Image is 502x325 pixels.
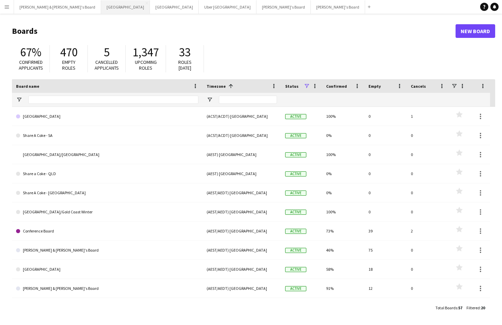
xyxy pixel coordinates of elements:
[16,222,198,241] a: Conference Board
[364,298,407,317] div: 0
[19,59,43,71] span: Confirmed applicants
[407,126,449,145] div: 0
[481,305,485,310] span: 20
[207,84,226,89] span: Timezone
[203,126,281,145] div: (ACST/ACDT) [GEOGRAPHIC_DATA]
[407,279,449,298] div: 0
[368,84,381,89] span: Empty
[179,45,191,60] span: 33
[16,145,198,164] a: [GEOGRAPHIC_DATA]/[GEOGRAPHIC_DATA]
[285,133,306,138] span: Active
[199,0,256,14] button: Uber [GEOGRAPHIC_DATA]
[203,279,281,298] div: (AEST/AEDT) [GEOGRAPHIC_DATA]
[135,59,157,71] span: Upcoming roles
[322,126,364,145] div: 0%
[407,222,449,240] div: 2
[101,0,150,14] button: [GEOGRAPHIC_DATA]
[203,183,281,202] div: (AEST/AEDT) [GEOGRAPHIC_DATA]
[62,59,75,71] span: Empty roles
[364,107,407,126] div: 0
[285,286,306,291] span: Active
[203,107,281,126] div: (ACST/ACDT) [GEOGRAPHIC_DATA]
[203,164,281,183] div: (AEST) [GEOGRAPHIC_DATA]
[364,279,407,298] div: 12
[285,152,306,157] span: Active
[364,164,407,183] div: 0
[14,0,101,14] button: [PERSON_NAME] & [PERSON_NAME]'s Board
[435,305,457,310] span: Total Boards
[203,241,281,259] div: (AEST/AEDT) [GEOGRAPHIC_DATA]
[16,298,198,317] a: New Board
[285,114,306,119] span: Active
[28,96,198,104] input: Board name Filter Input
[60,45,78,60] span: 470
[285,248,306,253] span: Active
[407,145,449,164] div: 0
[322,183,364,202] div: 0%
[411,84,426,89] span: Cancels
[203,202,281,221] div: (AEST/AEDT) [GEOGRAPHIC_DATA]
[364,126,407,145] div: 0
[407,202,449,221] div: 0
[364,222,407,240] div: 39
[203,298,281,317] div: (AEST/AEDT) [GEOGRAPHIC_DATA]
[16,97,22,103] button: Open Filter Menu
[364,145,407,164] div: 0
[407,241,449,259] div: 0
[285,229,306,234] span: Active
[203,145,281,164] div: (AEST) [GEOGRAPHIC_DATA]
[322,202,364,221] div: 100%
[16,202,198,222] a: [GEOGRAPHIC_DATA]/Gold Coast Winter
[322,298,364,317] div: 0%
[364,202,407,221] div: 0
[16,107,198,126] a: [GEOGRAPHIC_DATA]
[407,164,449,183] div: 0
[16,241,198,260] a: [PERSON_NAME] & [PERSON_NAME]'s Board
[435,301,462,314] div: :
[322,145,364,164] div: 100%
[95,59,119,71] span: Cancelled applicants
[322,222,364,240] div: 73%
[322,107,364,126] div: 100%
[311,0,365,14] button: [PERSON_NAME]'s Board
[285,210,306,215] span: Active
[466,301,485,314] div: :
[16,84,39,89] span: Board name
[322,279,364,298] div: 91%
[407,298,449,317] div: 0
[285,171,306,176] span: Active
[16,260,198,279] a: [GEOGRAPHIC_DATA]
[364,183,407,202] div: 0
[133,45,159,60] span: 1,347
[16,126,198,145] a: Share A Coke - SA
[285,267,306,272] span: Active
[178,59,192,71] span: Roles [DATE]
[20,45,41,60] span: 67%
[285,84,298,89] span: Status
[364,260,407,279] div: 18
[322,241,364,259] div: 46%
[219,96,277,104] input: Timezone Filter Input
[458,305,462,310] span: 57
[407,183,449,202] div: 0
[203,222,281,240] div: (AEST/AEDT) [GEOGRAPHIC_DATA]
[466,305,480,310] span: Filtered
[16,183,198,202] a: Share A Coke - [GEOGRAPHIC_DATA]
[207,97,213,103] button: Open Filter Menu
[285,190,306,196] span: Active
[326,84,347,89] span: Confirmed
[322,164,364,183] div: 0%
[407,260,449,279] div: 0
[364,241,407,259] div: 75
[322,260,364,279] div: 58%
[16,279,198,298] a: [PERSON_NAME] & [PERSON_NAME]'s Board
[407,107,449,126] div: 1
[150,0,199,14] button: [GEOGRAPHIC_DATA]
[104,45,110,60] span: 5
[16,164,198,183] a: Share a Coke - QLD
[203,260,281,279] div: (AEST/AEDT) [GEOGRAPHIC_DATA]
[12,26,456,36] h1: Boards
[256,0,311,14] button: [PERSON_NAME]'s Board
[456,24,495,38] a: New Board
